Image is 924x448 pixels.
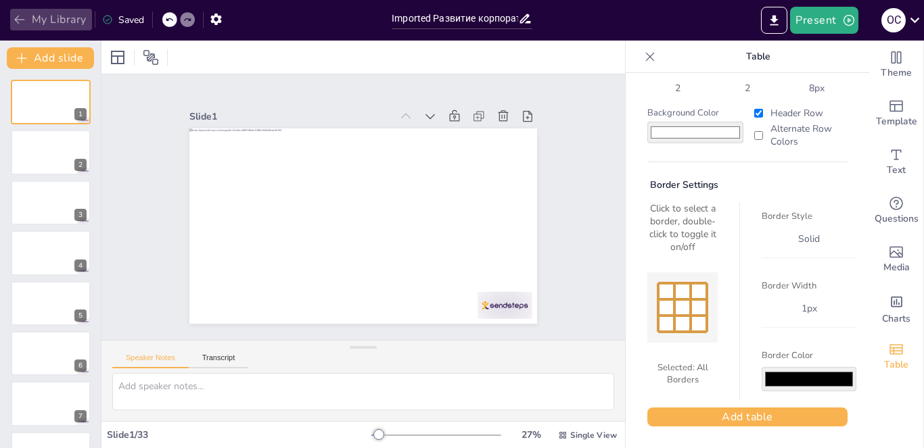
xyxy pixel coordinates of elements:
[102,14,144,26] div: Saved
[754,109,763,118] input: Header Row
[392,9,518,28] input: Insert title
[673,283,676,332] div: Inner Vertical Borders (Double-click to toggle)
[415,116,544,287] div: Slide 1
[74,410,87,422] div: 7
[869,186,923,235] div: Get real-time input from your audience
[11,281,91,326] div: https://cdn.sendsteps.com/images/logo/sendsteps_logo_white.pnghttps://cdn.sendsteps.com/images/lo...
[143,49,159,66] span: Position
[762,210,856,222] label: Border Style
[752,107,848,120] label: Header Row
[887,163,906,178] span: Text
[869,235,923,284] div: Add images, graphics, shapes or video
[881,8,906,32] div: O C
[647,202,718,253] div: Click to select a border, double-click to toggle it on/off
[761,7,787,34] button: Export to PowerPoint
[74,359,87,372] div: 6
[658,282,707,284] div: Top Border (Double-click to toggle)
[869,332,923,381] div: Add a table
[11,80,91,124] div: https://cdn.sendsteps.com/images/logo/sendsteps_logo_white.pnghttps://cdn.sendsteps.com/images/lo...
[74,159,87,171] div: 2
[647,178,848,191] div: Border Settings
[881,7,906,34] button: O C
[790,230,828,248] div: solid
[570,430,617,441] span: Single View
[875,211,919,226] span: Questions
[11,180,91,225] div: https://cdn.sendsteps.com/images/logo/sendsteps_logo_white.pnghttps://cdn.sendsteps.com/images/lo...
[670,82,686,95] div: 2
[657,283,660,332] div: Left Border (Double-click to toggle)
[647,356,718,391] div: Selected: All Borders
[647,407,848,426] button: Add table
[804,82,830,95] div: 8 px
[790,7,858,34] button: Present
[883,260,910,275] span: Media
[881,66,912,80] span: Theme
[107,47,129,68] div: Layout
[876,114,917,129] span: Template
[7,47,94,69] button: Add slide
[515,428,547,441] div: 27 %
[689,283,692,332] div: Inner Vertical Borders (Double-click to toggle)
[762,349,856,362] label: Border Color
[762,280,856,292] label: Border Width
[752,122,848,148] label: Alternate Row Colors
[189,353,249,368] button: Transcript
[74,108,87,120] div: 1
[74,309,87,322] div: 5
[869,138,923,186] div: Add text boxes
[11,230,91,275] div: https://cdn.sendsteps.com/images/logo/sendsteps_logo_white.pnghttps://cdn.sendsteps.com/images/lo...
[754,131,763,140] input: Alternate Row Colors
[74,259,87,272] div: 4
[706,283,708,332] div: Right Border (Double-click to toggle)
[869,41,923,89] div: Change the overall theme
[869,284,923,332] div: Add charts and graphs
[107,428,371,441] div: Slide 1 / 33
[11,130,91,174] div: https://cdn.sendsteps.com/images/logo/sendsteps_logo_white.pnghttps://cdn.sendsteps.com/images/lo...
[11,381,91,426] div: 7
[10,9,92,30] button: My Library
[882,312,910,326] span: Charts
[884,357,908,372] span: Table
[11,331,91,376] div: https://cdn.sendsteps.com/images/logo/sendsteps_logo_white.pnghttps://cdn.sendsteps.com/images/lo...
[739,82,756,95] div: 2
[74,209,87,221] div: 3
[869,89,923,138] div: Add ready made slides
[793,299,825,318] div: 1 px
[658,298,707,301] div: Inner Horizontal Borders (Double-click to toggle)
[647,107,743,119] label: Background Color
[112,353,189,368] button: Speaker Notes
[661,41,856,73] p: Table
[658,314,707,317] div: Inner Horizontal Borders (Double-click to toggle)
[658,330,707,333] div: Bottom Border (Double-click to toggle)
